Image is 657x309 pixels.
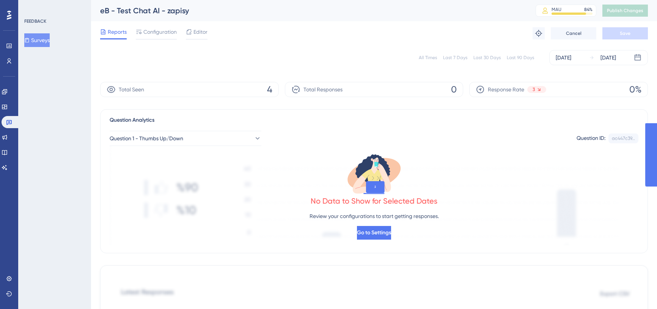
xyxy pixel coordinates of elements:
button: Question 1 - Thumbs Up/Down [110,131,261,146]
button: Cancel [551,27,596,39]
span: 0% [629,83,641,96]
div: FEEDBACK [24,18,46,24]
button: Publish Changes [602,5,648,17]
div: 84 % [584,6,593,13]
iframe: UserGuiding AI Assistant Launcher [625,279,648,302]
span: Total Seen [119,85,144,94]
div: Last 30 Days [473,55,501,61]
button: Go to Settings [357,226,391,240]
div: Last 90 Days [507,55,534,61]
div: Question ID: [577,133,605,143]
span: Editor [193,27,207,36]
button: Surveys [24,33,50,47]
div: eB - Test Chat AI - zapisy [100,5,517,16]
div: No Data to Show for Selected Dates [311,196,437,206]
span: Go to Settings [357,228,391,237]
div: ac447c39... [612,135,635,141]
span: 3 [533,86,535,93]
span: Response Rate [488,85,524,94]
span: 4 [267,83,272,96]
span: Configuration [143,27,177,36]
span: Reports [108,27,127,36]
div: MAU [552,6,561,13]
span: Total Responses [303,85,343,94]
div: Last 7 Days [443,55,467,61]
span: Question 1 - Thumbs Up/Down [110,134,183,143]
span: 0 [451,83,457,96]
span: Cancel [566,30,582,36]
button: Save [602,27,648,39]
span: Save [620,30,630,36]
p: Review your configurations to start getting responses. [310,212,439,221]
div: [DATE] [600,53,616,62]
span: Question Analytics [110,116,154,125]
div: [DATE] [556,53,571,62]
div: All Times [419,55,437,61]
span: Publish Changes [607,8,643,14]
